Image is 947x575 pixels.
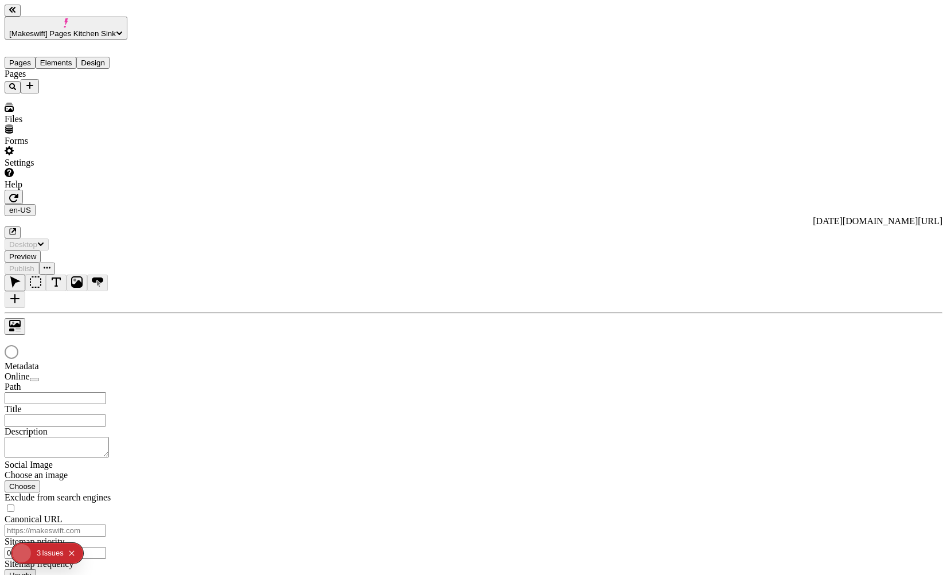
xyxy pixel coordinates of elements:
span: Publish [9,264,34,273]
span: Sitemap frequency [5,559,73,569]
span: Choose [9,482,36,491]
button: Open locale picker [5,204,36,216]
div: Forms [5,136,142,146]
button: Desktop [5,238,49,251]
button: [Makeswift] Pages Kitchen Sink [5,17,127,40]
span: Desktop [9,240,37,249]
input: https://makeswift.com [5,525,106,537]
button: Box [25,275,46,291]
button: Button [87,275,108,291]
span: Sitemap priority [5,537,64,546]
button: Preview [5,251,41,263]
span: Path [5,382,21,392]
span: Description [5,427,48,436]
div: Settings [5,158,142,168]
button: Image [67,275,87,291]
span: [Makeswift] Pages Kitchen Sink [9,29,116,38]
span: Preview [9,252,36,261]
button: Elements [36,57,77,69]
span: Online [5,371,30,381]
div: Pages [5,69,142,79]
div: Help [5,179,142,190]
div: [URL][DOMAIN_NAME][DATE] [5,216,942,226]
span: Title [5,404,22,414]
button: Publish [5,263,39,275]
button: Choose [5,480,40,492]
div: Files [5,114,142,124]
button: Add new [21,79,39,93]
span: Exclude from search engines [5,492,111,502]
span: en-US [9,206,31,214]
div: Metadata [5,361,142,371]
button: Pages [5,57,36,69]
div: Choose an image [5,470,142,480]
span: Social Image [5,460,53,470]
button: Design [76,57,110,69]
button: Text [46,275,67,291]
span: Canonical URL [5,514,63,524]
